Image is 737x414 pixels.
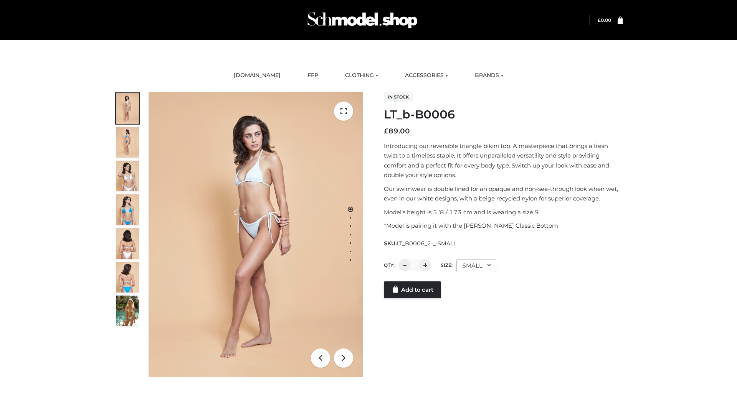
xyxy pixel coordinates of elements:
a: BRANDS [469,67,509,84]
bdi: 89.00 [384,127,410,135]
span: LT_B0006_2-_-SMALL [397,240,456,247]
p: Model’s height is 5 ‘8 / 173 cm and is wearing a size S. [384,207,623,217]
img: Schmodel Admin 964 [305,5,420,35]
h1: LT_b-B0006 [384,108,623,122]
span: £ [384,127,388,135]
img: ArielClassicBikiniTop_CloudNine_AzureSky_OW114ECO_7-scaled.jpg [116,228,139,259]
a: ACCESSORIES [399,67,454,84]
span: SKU: [384,239,457,248]
a: [DOMAIN_NAME] [228,67,286,84]
span: In stock [384,92,413,102]
p: Introducing our reversible triangle bikini top. A masterpiece that brings a fresh twist to a time... [384,141,623,180]
a: FFP [302,67,324,84]
p: Our swimwear is double lined for an opaque and non-see-through look when wet, even in our white d... [384,184,623,204]
label: Size: [441,262,453,268]
img: ArielClassicBikiniTop_CloudNine_AzureSky_OW114ECO_3-scaled.jpg [116,161,139,191]
span: £ [598,17,601,23]
p: *Model is pairing it with the [PERSON_NAME] Classic Bottom [384,221,623,231]
a: £0.00 [598,17,611,23]
img: ArielClassicBikiniTop_CloudNine_AzureSky_OW114ECO_1 [149,92,363,377]
a: Add to cart [384,281,441,298]
img: ArielClassicBikiniTop_CloudNine_AzureSky_OW114ECO_2-scaled.jpg [116,127,139,158]
img: ArielClassicBikiniTop_CloudNine_AzureSky_OW114ECO_8-scaled.jpg [116,262,139,292]
img: ArielClassicBikiniTop_CloudNine_AzureSky_OW114ECO_1-scaled.jpg [116,93,139,124]
a: CLOTHING [339,67,384,84]
div: SMALL [456,259,496,272]
label: QTY: [384,262,395,268]
img: ArielClassicBikiniTop_CloudNine_AzureSky_OW114ECO_4-scaled.jpg [116,194,139,225]
img: Arieltop_CloudNine_AzureSky2.jpg [116,296,139,326]
bdi: 0.00 [598,17,611,23]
